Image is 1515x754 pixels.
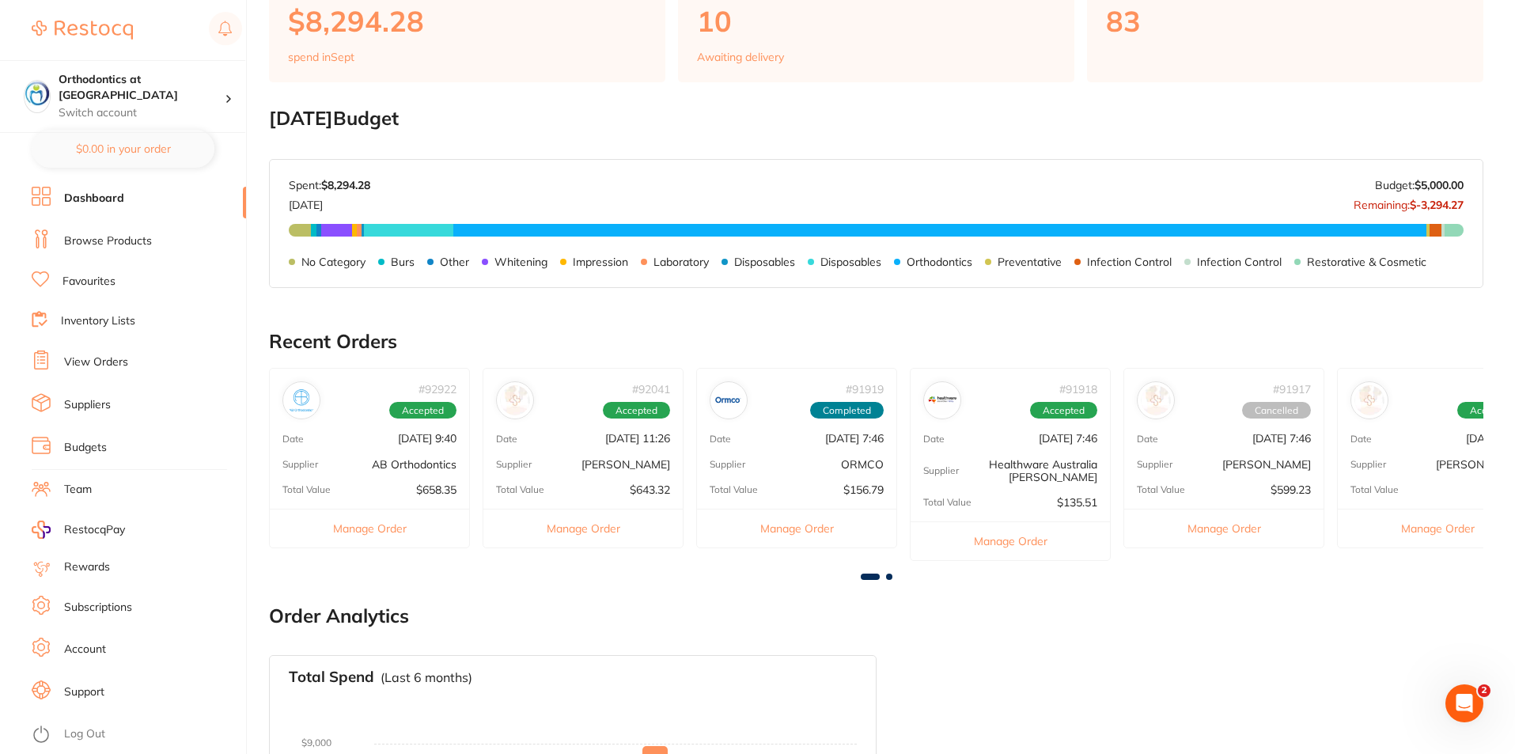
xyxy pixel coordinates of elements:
[269,605,1483,627] h2: Order Analytics
[820,256,881,268] p: Disposables
[697,51,784,63] p: Awaiting delivery
[496,484,544,495] p: Total Value
[1124,509,1324,548] button: Manage Order
[25,81,50,106] img: Orthodontics at Penrith
[282,434,304,445] p: Date
[1271,483,1311,496] p: $599.23
[282,484,331,495] p: Total Value
[1273,383,1311,396] p: # 91917
[64,440,107,456] a: Budgets
[1137,459,1172,470] p: Supplier
[1137,434,1158,445] p: Date
[282,459,318,470] p: Supplier
[32,722,241,748] button: Log Out
[59,72,225,103] h4: Orthodontics at Penrith
[269,108,1483,130] h2: [DATE] Budget
[301,256,365,268] p: No Category
[389,402,456,419] span: Accepted
[496,459,532,470] p: Supplier
[1222,458,1311,471] p: [PERSON_NAME]
[1137,484,1185,495] p: Total Value
[1478,684,1490,697] span: 2
[581,458,670,471] p: [PERSON_NAME]
[1375,179,1464,191] p: Budget:
[632,383,670,396] p: # 92041
[381,670,472,684] p: (Last 6 months)
[64,642,106,657] a: Account
[714,385,744,415] img: ORMCO
[1141,385,1171,415] img: Adam Dental
[653,256,709,268] p: Laboratory
[62,274,116,290] a: Favourites
[289,669,374,686] h3: Total Spend
[1197,256,1282,268] p: Infection Control
[494,256,547,268] p: Whitening
[927,385,957,415] img: Healthware Australia Ridley
[734,256,795,268] p: Disposables
[416,483,456,496] p: $658.35
[1030,402,1097,419] span: Accepted
[64,684,104,700] a: Support
[289,192,370,211] p: [DATE]
[846,383,884,396] p: # 91919
[1039,432,1097,445] p: [DATE] 7:46
[630,483,670,496] p: $643.32
[573,256,628,268] p: Impression
[64,233,152,249] a: Browse Products
[391,256,415,268] p: Burs
[1057,496,1097,509] p: $135.51
[959,458,1097,483] p: Healthware Australia [PERSON_NAME]
[911,521,1110,560] button: Manage Order
[64,482,92,498] a: Team
[32,21,133,40] img: Restocq Logo
[710,434,731,445] p: Date
[64,600,132,616] a: Subscriptions
[1242,402,1311,419] span: Cancelled
[59,105,225,121] p: Switch account
[288,51,354,63] p: spend in Sept
[825,432,884,445] p: [DATE] 7:46
[500,385,530,415] img: Adam Dental
[32,521,51,539] img: RestocqPay
[398,432,456,445] p: [DATE] 9:40
[286,385,316,415] img: AB Orthodontics
[372,458,456,471] p: AB Orthodontics
[61,313,135,329] a: Inventory Lists
[697,509,896,548] button: Manage Order
[1307,256,1426,268] p: Restorative & Cosmetic
[32,12,133,48] a: Restocq Logo
[1350,484,1399,495] p: Total Value
[321,178,370,192] strong: $8,294.28
[1354,385,1384,415] img: Henry Schein Halas
[1059,383,1097,396] p: # 91918
[440,256,469,268] p: Other
[907,256,972,268] p: Orthodontics
[923,465,959,476] p: Supplier
[810,402,884,419] span: Completed
[1415,178,1464,192] strong: $5,000.00
[1410,198,1464,212] strong: $-3,294.27
[843,483,884,496] p: $156.79
[923,497,971,508] p: Total Value
[1350,459,1386,470] p: Supplier
[289,179,370,191] p: Spent:
[270,509,469,548] button: Manage Order
[1106,5,1464,37] p: 83
[288,5,646,37] p: $8,294.28
[64,559,110,575] a: Rewards
[710,459,745,470] p: Supplier
[64,354,128,370] a: View Orders
[841,458,884,471] p: ORMCO
[419,383,456,396] p: # 92922
[32,130,214,168] button: $0.00 in your order
[64,191,124,206] a: Dashboard
[64,522,125,538] span: RestocqPay
[64,397,111,413] a: Suppliers
[603,402,670,419] span: Accepted
[923,434,945,445] p: Date
[1445,684,1483,722] iframe: Intercom live chat
[1087,256,1172,268] p: Infection Control
[710,484,758,495] p: Total Value
[1252,432,1311,445] p: [DATE] 7:46
[998,256,1062,268] p: Preventative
